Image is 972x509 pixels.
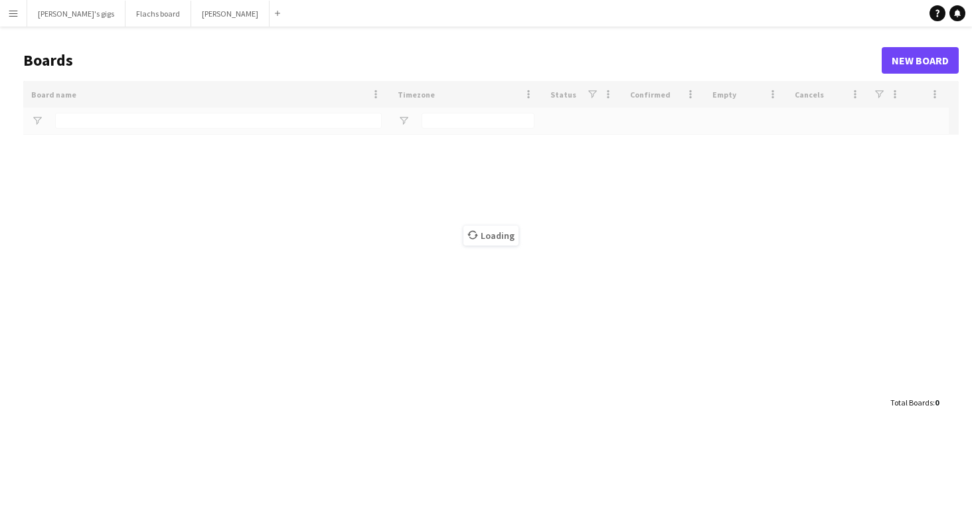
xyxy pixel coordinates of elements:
[463,226,519,246] span: Loading
[890,390,939,415] div: :
[27,1,125,27] button: [PERSON_NAME]'s gigs
[882,47,959,74] a: New Board
[890,398,933,407] span: Total Boards
[23,50,882,70] h1: Boards
[935,398,939,407] span: 0
[191,1,270,27] button: [PERSON_NAME]
[125,1,191,27] button: Flachs board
